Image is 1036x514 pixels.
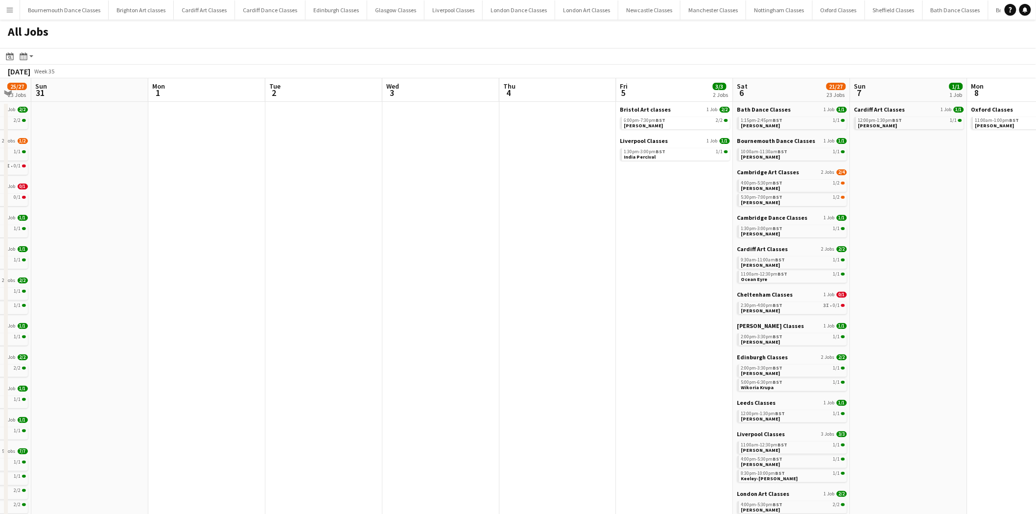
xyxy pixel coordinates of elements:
[841,367,845,370] span: 1/1
[14,195,21,200] span: 0/1
[737,106,791,113] span: Bath Dance Classes
[502,87,516,98] span: 4
[737,245,847,253] a: Cardiff Art Classes2 Jobs2/2
[837,107,847,113] span: 1/1
[824,138,835,144] span: 1 Job
[720,107,730,113] span: 2/2
[741,118,783,123] span: 1:15pm-2:45pm
[837,354,847,360] span: 2/2
[833,257,840,262] span: 1/1
[8,91,26,98] div: 23 Jobs
[737,353,788,361] span: Edinburgh Classes
[18,215,28,221] span: 1/1
[737,399,776,406] span: Leeds Classes
[737,399,847,406] a: Leeds Classes1 Job1/1
[620,106,730,113] a: Bristol Art classes1 Job2/2
[741,303,783,308] span: 2:30pm-4:00pm
[773,379,783,385] span: BST
[620,137,730,144] a: Liverpool Classes1 Job1/1
[32,68,57,75] span: Week 35
[773,225,783,232] span: BST
[824,491,835,497] span: 1 Job
[841,304,845,307] span: 0/1
[841,412,845,415] span: 1/1
[773,333,783,340] span: BST
[841,335,845,338] span: 1/1
[14,164,21,168] span: 0/1
[737,168,800,176] span: Cambridge Art Classes
[773,501,783,508] span: BST
[833,411,840,416] span: 1/1
[741,339,780,345] span: Stephanie Bowker
[741,366,783,371] span: 2:00pm-3:30pm
[893,117,902,123] span: BST
[841,227,845,230] span: 1/1
[833,226,840,231] span: 1/1
[22,335,26,338] span: 1/1
[841,182,845,185] span: 1/2
[22,290,26,293] span: 1/1
[773,365,783,371] span: BST
[18,448,28,454] span: 7/7
[741,276,768,282] span: Ocean Eyre
[741,231,780,237] span: Laura Carter
[824,400,835,406] span: 1 Job
[22,398,26,401] span: 1/1
[624,117,728,128] a: 6:00pm-7:30pmBST2/2[PERSON_NAME]
[151,87,165,98] span: 1
[833,118,840,123] span: 1/1
[741,257,845,268] a: 9:30am-11:00amBST1/1[PERSON_NAME]
[737,291,847,298] a: Cheltenham Classes1 Job0/1
[950,91,963,98] div: 1 Job
[7,83,27,90] span: 25/27
[833,471,840,476] span: 1/1
[841,503,845,506] span: 2/2
[833,149,840,154] span: 1/1
[14,502,21,507] span: 2/2
[22,461,26,464] span: 1/1
[724,119,728,122] span: 2/2
[741,195,783,200] span: 5:30pm-7:00pm
[741,194,845,205] a: 5:30pm-7:00pmBST1/2[PERSON_NAME]
[853,87,866,98] span: 7
[620,82,628,91] span: Fri
[14,366,21,371] span: 2/2
[737,322,847,353] div: [PERSON_NAME] Classes1 Job1/12:00pm-3:30pmBST1/1[PERSON_NAME]
[741,154,780,160] span: Tracy Goodman
[741,257,785,262] span: 9:30am-11:00am
[813,0,865,20] button: Oxford Classes
[854,106,964,113] a: Cardiff Art Classes1 Job1/1
[737,137,847,168] div: Bournemouth Dance Classes1 Job1/110:00am-11:30amBST1/1[PERSON_NAME]
[20,0,109,20] button: Bournemouth Dance Classes
[837,400,847,406] span: 1/1
[822,169,835,175] span: 2 Jobs
[14,460,21,465] span: 1/1
[741,507,780,513] span: Harrison Haggith
[22,489,26,492] span: 2/2
[14,226,21,231] span: 1/1
[737,245,788,253] span: Cardiff Art Classes
[773,194,783,200] span: BST
[841,458,845,461] span: 1/1
[14,397,21,402] span: 1/1
[865,0,923,20] button: Sheffield Classes
[741,447,780,453] span: Hannah Harper
[737,430,847,490] div: Liverpool Classes3 Jobs3/311:00am-12:30pmBST1/1[PERSON_NAME]4:00pm-5:30pmBST1/1[PERSON_NAME]8:30p...
[833,380,840,385] span: 1/1
[14,488,21,493] span: 2/2
[18,107,28,113] span: 2/2
[737,214,847,221] a: Cambridge Dance Classes1 Job1/1
[773,117,783,123] span: BST
[22,119,26,122] span: 2/2
[268,87,281,98] span: 2
[424,0,483,20] button: Liverpool Classes
[306,0,367,20] button: Edinburgh Classes
[555,0,618,20] button: London Art Classes
[741,365,845,376] a: 2:00pm-3:30pmBST1/1[PERSON_NAME]
[741,262,780,268] span: Lilly Conway
[720,138,730,144] span: 1/1
[385,87,399,98] span: 3
[624,148,728,160] a: 1:30pm-3:00pmBST1/1India Percival
[737,106,847,137] div: Bath Dance Classes1 Job1/11:15pm-2:45pmBST1/1[PERSON_NAME]
[707,138,718,144] span: 1 Job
